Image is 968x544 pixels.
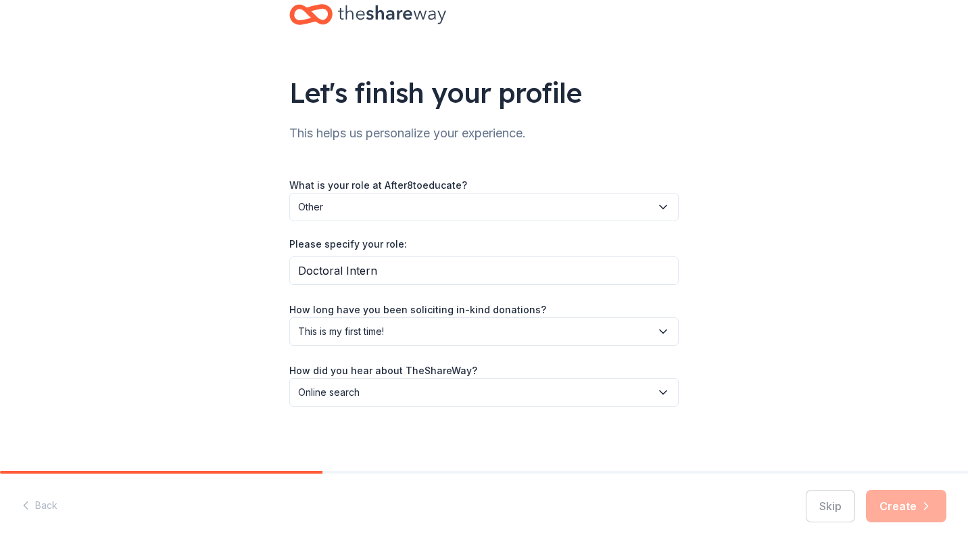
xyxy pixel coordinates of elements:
button: Online search [289,378,679,407]
button: Other [289,193,679,221]
span: This is my first time! [298,323,651,340]
label: How long have you been soliciting in-kind donations? [289,303,546,317]
label: How did you hear about TheShareWay? [289,364,477,378]
div: This helps us personalize your experience. [289,122,679,144]
label: What is your role at After8toeducate? [289,179,467,192]
button: This is my first time! [289,317,679,346]
div: Let's finish your profile [289,74,679,112]
span: Online search [298,384,651,401]
label: Please specify your role: [289,237,407,251]
span: Other [298,199,651,215]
